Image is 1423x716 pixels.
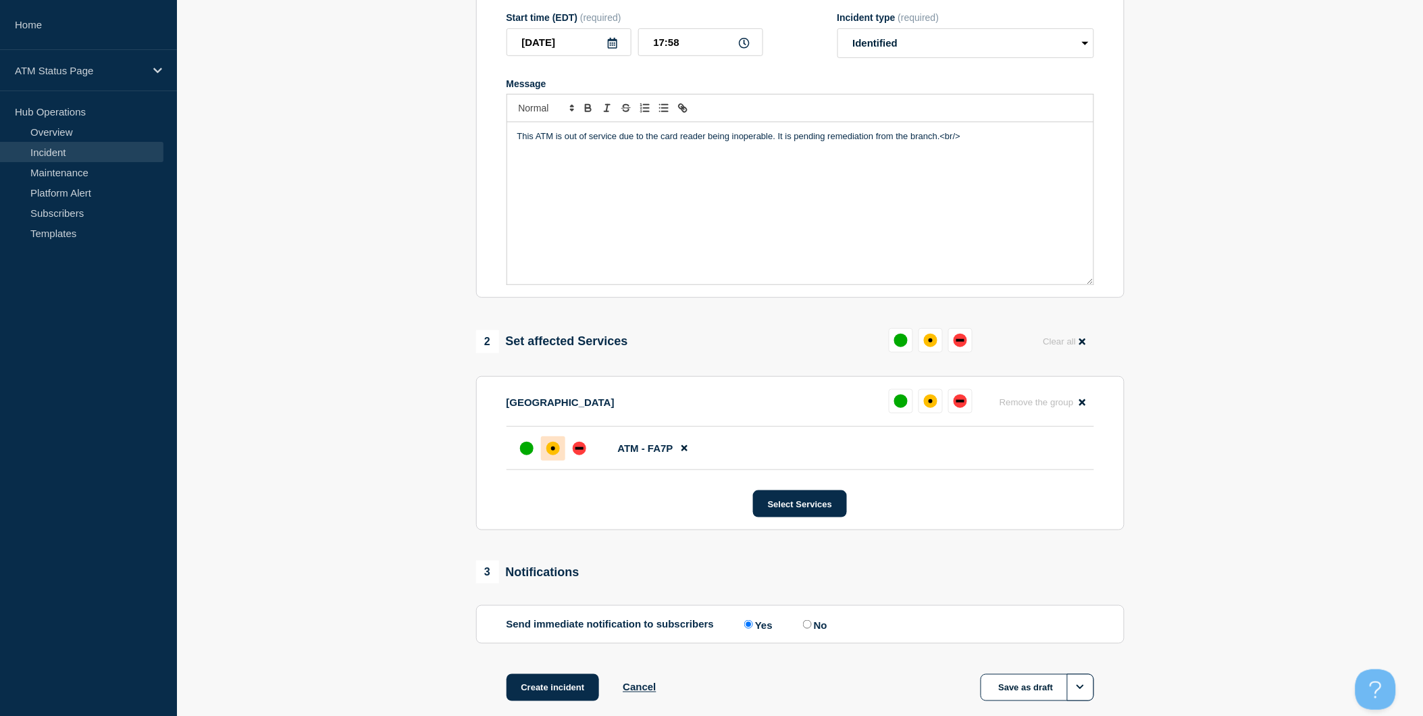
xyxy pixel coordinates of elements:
[15,65,145,76] p: ATM Status Page
[638,28,763,56] input: HH:MM
[654,100,673,116] button: Toggle bulleted list
[507,78,1094,89] div: Message
[580,12,621,23] span: (required)
[1355,669,1396,710] iframe: Help Scout Beacon - Open
[598,100,617,116] button: Toggle italic text
[981,674,1094,701] button: Save as draft
[894,334,908,347] div: up
[476,330,499,353] span: 2
[507,397,615,408] p: [GEOGRAPHIC_DATA]
[837,28,1094,58] select: Incident type
[889,389,913,413] button: up
[636,100,654,116] button: Toggle ordered list
[507,28,631,56] input: YYYY-MM-DD
[800,618,827,631] label: No
[919,328,943,353] button: affected
[948,389,973,413] button: down
[579,100,598,116] button: Toggle bold text
[507,674,600,701] button: Create incident
[618,442,673,454] span: ATM - FA7P
[954,334,967,347] div: down
[507,12,763,23] div: Start time (EDT)
[803,620,812,629] input: No
[673,100,692,116] button: Toggle link
[507,618,715,631] p: Send immediate notification to subscribers
[889,328,913,353] button: up
[948,328,973,353] button: down
[1000,397,1074,407] span: Remove the group
[517,130,1083,143] p: This ATM is out of service due to the card reader being inoperable. It is pending remediation fro...
[476,561,499,584] span: 3
[753,490,847,517] button: Select Services
[924,394,937,408] div: affected
[476,330,628,353] div: Set affected Services
[507,122,1093,284] div: Message
[744,620,753,629] input: Yes
[1067,674,1094,701] button: Options
[991,389,1094,415] button: Remove the group
[898,12,939,23] span: (required)
[617,100,636,116] button: Toggle strikethrough text
[623,682,656,693] button: Cancel
[507,618,1094,631] div: Send immediate notification to subscribers
[1035,328,1093,355] button: Clear all
[741,618,773,631] label: Yes
[520,442,534,455] div: up
[476,561,579,584] div: Notifications
[513,100,579,116] span: Font size
[837,12,1094,23] div: Incident type
[573,442,586,455] div: down
[894,394,908,408] div: up
[919,389,943,413] button: affected
[546,442,560,455] div: affected
[924,334,937,347] div: affected
[954,394,967,408] div: down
